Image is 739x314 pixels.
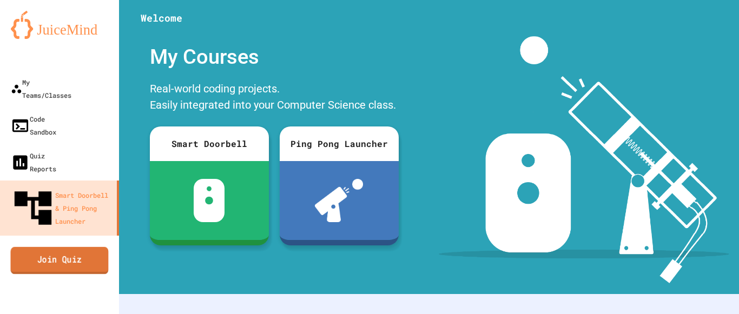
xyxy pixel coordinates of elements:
[144,36,404,78] div: My Courses
[315,179,363,222] img: ppl-with-ball.png
[11,11,108,39] img: logo-orange.svg
[144,78,404,118] div: Real-world coding projects. Easily integrated into your Computer Science class.
[11,76,71,102] div: My Teams/Classes
[10,246,108,273] a: Join Quiz
[150,126,269,161] div: Smart Doorbell
[280,126,399,161] div: Ping Pong Launcher
[439,36,729,283] img: banner-image-my-projects.png
[11,149,56,175] div: Quiz Reports
[11,112,56,138] div: Code Sandbox
[11,186,113,230] div: Smart Doorbell & Ping Pong Launcher
[194,179,225,222] img: sdb-white.svg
